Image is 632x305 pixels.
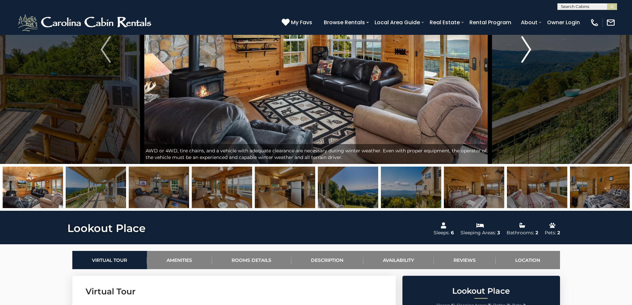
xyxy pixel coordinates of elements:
[291,251,363,269] a: Description
[129,167,189,208] img: 163278050
[507,167,567,208] img: 163278040
[606,18,615,27] img: mail-regular-white.png
[282,18,314,27] a: My Favs
[142,144,490,164] div: AWD or 4WD, tire chains, and a vehicle with adequate clearance are necessary during winter weathe...
[404,287,558,295] h2: Lookout Place
[544,17,583,28] a: Owner Login
[86,286,383,297] h3: Virtual Tour
[3,167,63,208] img: 163278035
[434,251,496,269] a: Reviews
[291,18,312,27] span: My Favs
[521,36,531,63] img: arrow
[320,17,368,28] a: Browse Rentals
[363,251,434,269] a: Availability
[570,167,630,208] img: 163278041
[17,13,154,33] img: White-1-2.png
[72,251,147,269] a: Virtual Tour
[147,251,212,269] a: Amenities
[444,167,504,208] img: 163278039
[496,251,560,269] a: Location
[518,17,541,28] a: About
[66,167,126,208] img: 163278051
[426,17,463,28] a: Real Estate
[192,167,252,208] img: 163278037
[101,36,110,63] img: arrow
[212,251,291,269] a: Rooms Details
[590,18,599,27] img: phone-regular-white.png
[255,167,315,208] img: 163278038
[318,167,378,208] img: 163278036
[466,17,515,28] a: Rental Program
[381,167,441,208] img: 163278052
[371,17,423,28] a: Local Area Guide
